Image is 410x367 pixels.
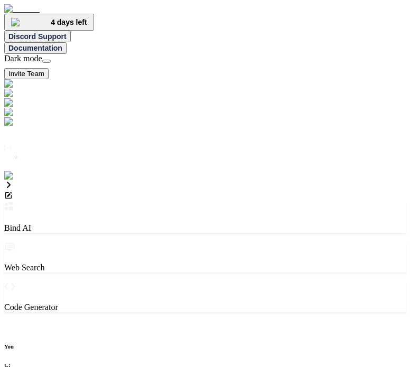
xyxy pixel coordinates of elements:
[4,343,406,350] h6: You
[4,171,39,181] img: settings
[4,14,94,31] button: premium4 days left
[11,18,51,26] img: premium
[8,44,62,52] span: Documentation
[4,89,60,98] img: darkAi-studio
[4,303,406,312] p: Code Generator
[4,54,42,63] span: Dark mode
[4,68,49,79] button: Invite Team
[4,108,51,117] img: githubDark
[51,18,87,26] span: 4 days left
[4,98,44,108] img: darkChat
[4,79,44,89] img: darkChat
[4,223,406,233] p: Bind AI
[4,117,57,127] img: cloudideIcon
[4,42,67,54] button: Documentation
[4,31,71,42] button: Discord Support
[4,263,406,272] p: Web Search
[8,32,67,41] span: Discord Support
[4,4,40,14] img: Bind AI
